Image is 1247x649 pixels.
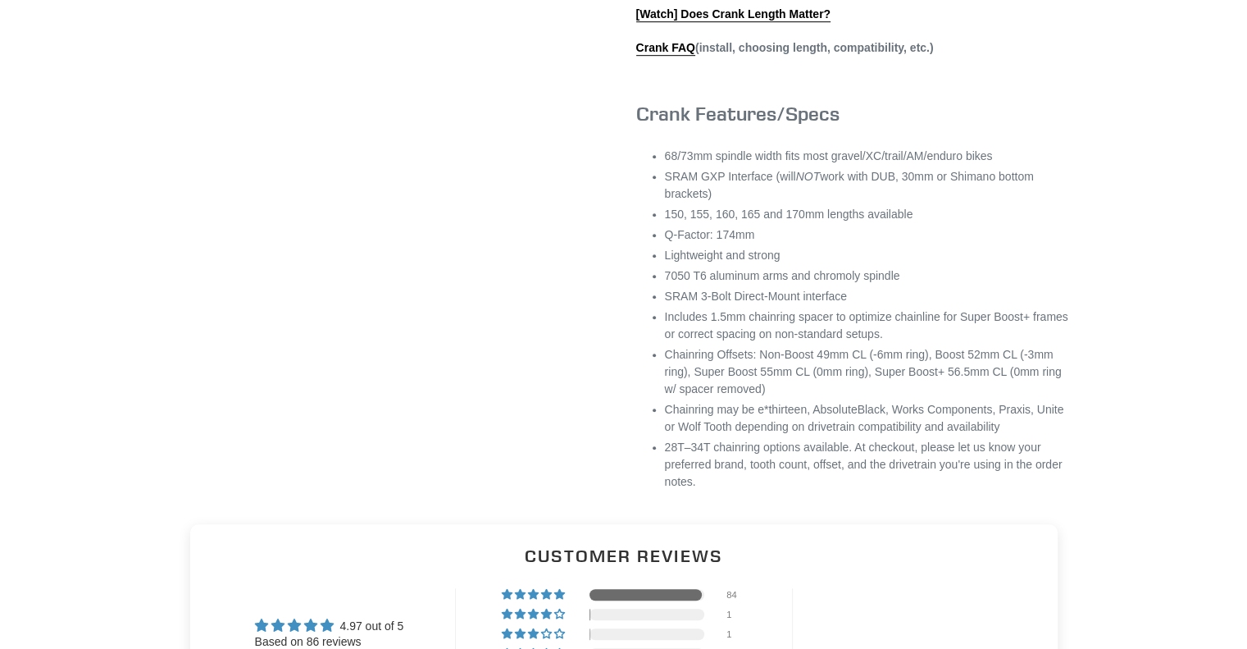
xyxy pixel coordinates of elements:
[665,206,1071,223] li: 150, 155, 160, 165 and 170mm lengths available
[665,148,1071,165] li: 68/73mm spindle width fits most gravel/XC/trail/AM/enduro bikes
[665,401,1071,436] li: Chainring may be e*thirteen, AbsoluteBlack, Works Components, Praxis, Unite or Wolf Tooth dependi...
[339,619,403,633] span: 4.97 out of 5
[636,41,695,56] a: Crank FAQ
[665,168,1071,203] li: SRAM GXP Interface (will work with DUB, 30mm or Shimano bottom brackets)
[502,609,567,620] div: 1% (1) reviews with 4 star rating
[255,616,404,635] div: Average rating is 4.97 stars
[665,309,1071,343] li: Includes 1.5mm chainring spacer to optimize chainline for Super Boost+ frames or correct spacing ...
[665,267,1071,285] li: 7050 T6 aluminum arms and chromoly spindle
[636,41,934,56] strong: (install, choosing length, compatibility, etc.)
[636,102,1071,126] h3: Crank Features/Specs
[665,247,1071,264] li: Lightweight and strong
[726,609,746,620] div: 1
[726,589,746,601] div: 84
[665,288,1071,305] li: SRAM 3-Bolt Direct-Mount interface
[636,7,831,22] a: [Watch] Does Crank Length Matter?
[502,628,567,640] div: 1% (1) reviews with 3 star rating
[665,226,1071,244] li: Q-Factor: 174mm
[502,589,567,601] div: 98% (84) reviews with 5 star rating
[796,170,821,183] em: NOT
[203,544,1044,568] h2: Customer Reviews
[665,439,1071,491] li: 28T–34T chainring options available. At checkout, please let us know your preferred brand, tooth ...
[665,346,1071,398] li: Chainring Offsets: Non-Boost 49mm CL (-6mm ring), Boost 52mm CL (-3mm ring), Super Boost 55mm CL ...
[726,628,746,640] div: 1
